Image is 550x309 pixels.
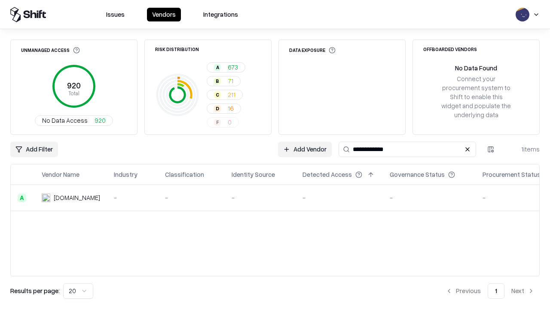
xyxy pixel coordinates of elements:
[35,115,113,126] button: No Data Access920
[54,193,100,202] div: [DOMAIN_NAME]
[67,81,81,90] tspan: 920
[165,193,218,202] div: -
[423,47,477,51] div: Offboarded Vendors
[198,8,243,21] button: Integrations
[207,76,241,86] button: B71
[278,142,332,157] a: Add Vendor
[21,47,80,54] div: Unmanaged Access
[228,76,233,85] span: 71
[228,63,238,72] span: 673
[165,170,204,179] div: Classification
[483,170,541,179] div: Procurement Status
[289,47,336,54] div: Data Exposure
[10,286,60,295] p: Results per page:
[214,105,221,112] div: D
[302,170,352,179] div: Detected Access
[101,8,130,21] button: Issues
[207,90,243,100] button: C211
[440,283,540,299] nav: pagination
[214,78,221,85] div: B
[214,91,221,98] div: C
[114,170,137,179] div: Industry
[114,193,151,202] div: -
[390,170,445,179] div: Governance Status
[95,116,106,125] span: 920
[302,193,376,202] div: -
[232,193,289,202] div: -
[155,47,199,51] div: Risk Distribution
[488,283,504,299] button: 1
[42,194,50,202] img: oysterhr.com
[390,193,469,202] div: -
[455,64,497,73] div: No Data Found
[42,116,88,125] span: No Data Access
[68,90,79,97] tspan: Total
[207,62,245,73] button: A673
[18,194,26,202] div: A
[147,8,181,21] button: Vendors
[207,103,241,114] button: D16
[232,170,275,179] div: Identity Source
[10,142,58,157] button: Add Filter
[42,170,79,179] div: Vendor Name
[440,74,512,120] div: Connect your procurement system to Shift to enable this widget and populate the underlying data
[228,90,235,99] span: 211
[228,104,234,113] span: 16
[214,64,221,71] div: A
[505,145,540,154] div: 1 items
